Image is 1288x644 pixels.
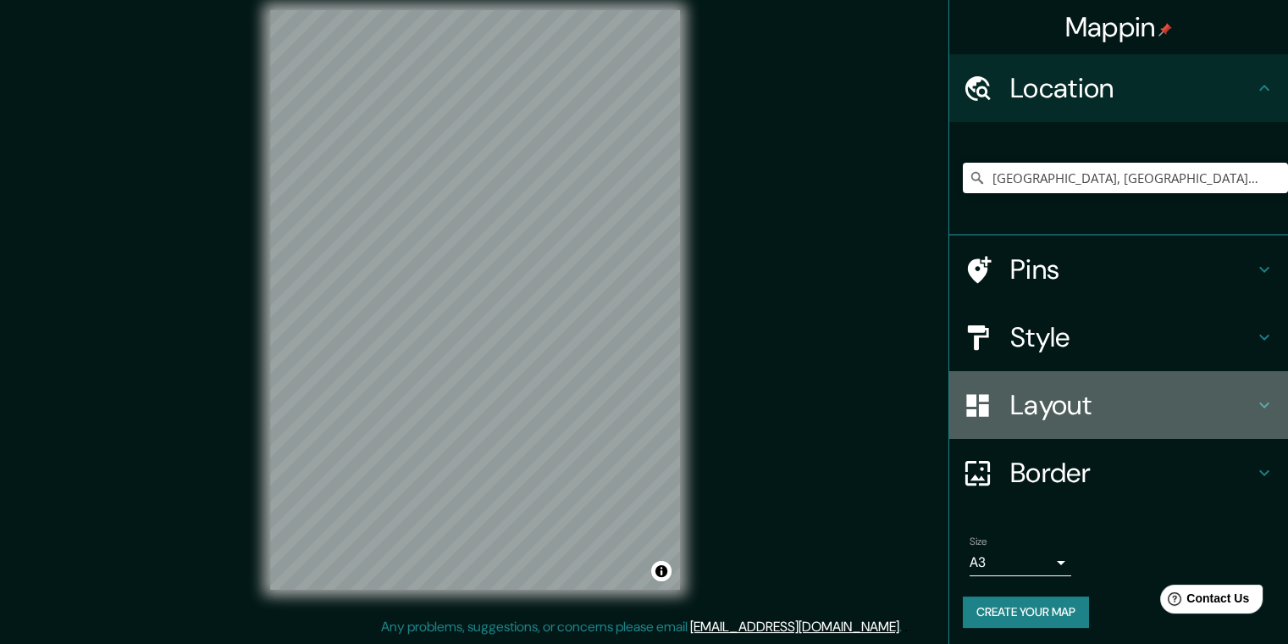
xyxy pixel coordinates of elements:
[381,617,902,637] p: Any problems, suggestions, or concerns please email .
[970,549,1071,576] div: A3
[1010,456,1254,490] h4: Border
[1010,253,1254,286] h4: Pins
[949,236,1288,303] div: Pins
[970,535,987,549] label: Size
[1158,23,1172,36] img: pin-icon.png
[690,618,899,636] a: [EMAIL_ADDRESS][DOMAIN_NAME]
[949,54,1288,122] div: Location
[1137,578,1269,625] iframe: Help widget launcher
[1010,320,1254,354] h4: Style
[902,617,904,637] div: .
[963,597,1089,628] button: Create your map
[1010,388,1254,422] h4: Layout
[904,617,908,637] div: .
[949,303,1288,371] div: Style
[963,163,1288,193] input: Pick your city or area
[949,371,1288,439] div: Layout
[1065,10,1173,44] h4: Mappin
[270,10,680,590] canvas: Map
[651,561,672,581] button: Toggle attribution
[949,439,1288,507] div: Border
[1010,71,1254,105] h4: Location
